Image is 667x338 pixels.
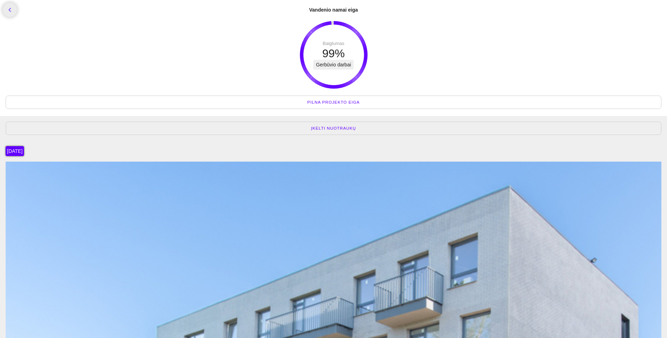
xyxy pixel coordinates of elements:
i: chevron_left [6,6,14,14]
a: [DATE] [6,146,28,156]
div: Baigtumas [323,40,344,47]
span: Pilna projekto eiga [307,99,360,106]
div: [DATE] [6,146,24,156]
a: chevron_left [3,3,17,17]
div: 99% [322,50,345,57]
span: Įkelti nuotraukų [311,125,356,132]
div: Gerbūvio darbai [313,60,354,70]
div: Vandenio namai eiga [309,6,358,13]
